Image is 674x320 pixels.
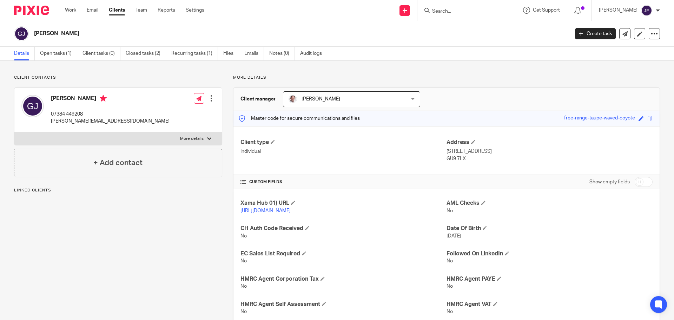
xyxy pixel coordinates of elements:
h4: CH Auth Code Received [240,225,447,232]
h4: CUSTOM FIELDS [240,179,447,185]
a: Notes (0) [269,47,295,60]
a: Settings [186,7,204,14]
p: More details [180,136,204,142]
p: GU9 7LX [447,155,653,162]
a: Team [136,7,147,14]
a: Email [87,7,98,14]
a: Details [14,47,35,60]
h4: Followed On LinkedIn [447,250,653,257]
p: Client contacts [14,75,222,80]
h2: [PERSON_NAME] [34,30,458,37]
img: Munro%20Partners-3202.jpg [289,95,297,103]
img: svg%3E [21,95,44,117]
h4: HMRC Agent Self Assessment [240,301,447,308]
span: [DATE] [447,234,461,239]
p: Linked clients [14,188,222,193]
input: Search [431,8,495,15]
a: Work [65,7,76,14]
a: Create task [575,28,616,39]
h4: HMRC Agent VAT [447,301,653,308]
div: free-range-taupe-waved-coyote [564,115,635,123]
p: More details [233,75,660,80]
img: svg%3E [14,26,29,41]
a: Files [223,47,239,60]
h4: Address [447,139,653,146]
span: No [447,309,453,314]
h4: Date Of Birth [447,225,653,232]
h4: [PERSON_NAME] [51,95,170,104]
h4: HMRC Agent Corporation Tax [240,275,447,283]
h4: + Add contact [93,157,143,168]
span: Get Support [533,8,560,13]
span: No [240,284,247,289]
p: 07384 449208 [51,111,170,118]
h4: AML Checks [447,200,653,207]
span: No [240,309,247,314]
h4: HMRC Agent PAYE [447,275,653,283]
img: svg%3E [641,5,652,16]
a: Audit logs [300,47,327,60]
span: No [447,259,453,263]
span: No [447,208,453,213]
h3: Client manager [240,96,276,103]
p: [PERSON_NAME] [599,7,637,14]
p: Individual [240,148,447,155]
a: Open tasks (1) [40,47,77,60]
h4: Client type [240,139,447,146]
a: Client tasks (0) [82,47,120,60]
p: [PERSON_NAME][EMAIL_ADDRESS][DOMAIN_NAME] [51,118,170,125]
a: Closed tasks (2) [126,47,166,60]
img: Pixie [14,6,49,15]
label: Show empty fields [589,178,630,185]
span: No [240,234,247,239]
h4: EC Sales List Required [240,250,447,257]
i: Primary [100,95,107,102]
span: No [240,259,247,263]
a: Recurring tasks (1) [171,47,218,60]
span: No [447,284,453,289]
p: [STREET_ADDRESS] [447,148,653,155]
a: Reports [158,7,175,14]
a: Emails [244,47,264,60]
p: Master code for secure communications and files [239,115,360,122]
a: Clients [109,7,125,14]
a: [URL][DOMAIN_NAME] [240,208,291,213]
h4: Xama Hub 01) URL [240,200,447,207]
span: [PERSON_NAME] [302,97,340,102]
